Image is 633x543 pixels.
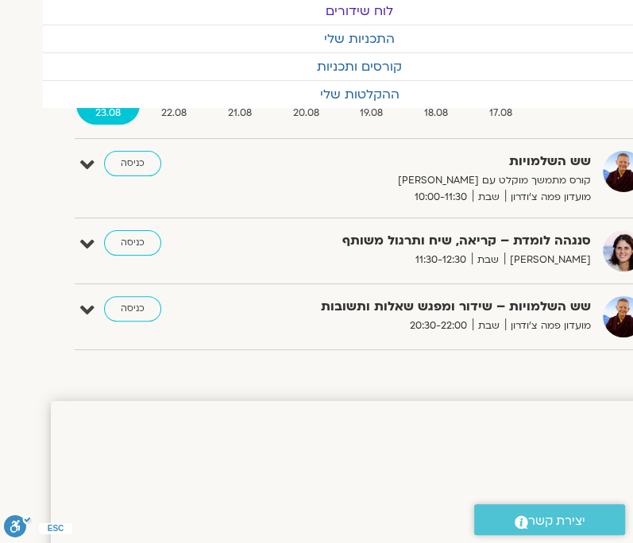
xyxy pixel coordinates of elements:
a: יצירת קשר [474,504,625,535]
p: קורס מתמשך מוקלט עם [PERSON_NAME] [291,172,591,189]
span: שבת [473,318,505,334]
span: 11:30-12:30 [410,252,472,268]
span: יצירת קשר [528,510,585,532]
strong: שש השלמויות [291,151,591,172]
span: 21.08 [209,105,271,121]
span: שבת [473,189,505,206]
span: 23.08 [76,105,140,121]
strong: סנגהה לומדת – קריאה, שיח ותרגול משותף [291,230,591,252]
span: [PERSON_NAME] [504,252,591,268]
span: 17.08 [470,105,531,121]
strong: שש השלמויות – שידור ומפגש שאלות ותשובות [291,296,591,318]
span: שבת [472,252,504,268]
span: מועדון פמה צ'ודרון [505,318,591,334]
a: כניסה [104,296,161,322]
span: 20.08 [274,105,338,121]
a: כניסה [104,230,161,256]
span: 22.08 [143,105,206,121]
span: 10:00-11:30 [409,189,473,206]
span: 18.08 [405,105,467,121]
a: כניסה [104,151,161,176]
span: 20:30-22:00 [404,318,473,334]
span: 19.08 [342,105,403,121]
span: מועדון פמה צ'ודרון [505,189,591,206]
